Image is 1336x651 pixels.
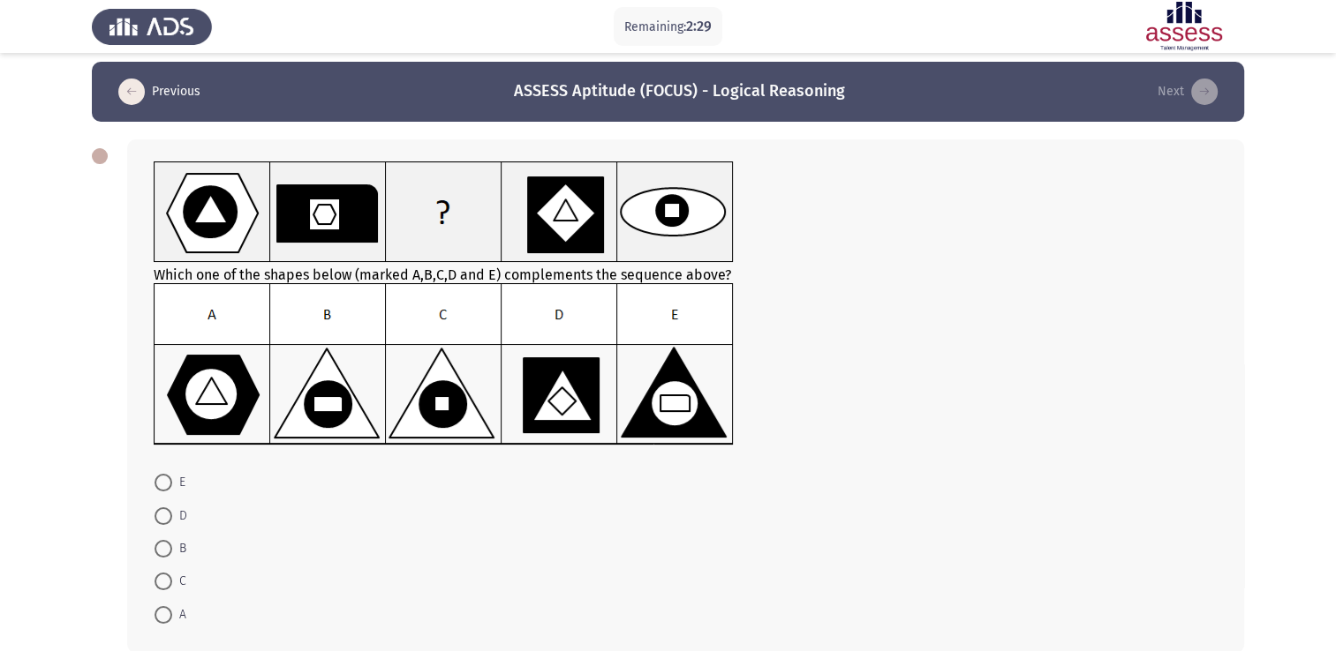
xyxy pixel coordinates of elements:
[154,161,1218,449] div: Which one of the shapes below (marked A,B,C,D and E) complements the sequence above?
[172,604,186,625] span: A
[154,161,734,263] img: UkFYYV8xNEEucG5nMTY0MTIzMDg3NjI1NQ==.png
[113,78,206,106] button: load previous page
[1124,2,1244,51] img: Assessment logo of ASSESS Focus 4 Module Assessment
[172,571,186,592] span: C
[172,538,186,559] span: B
[686,18,712,34] span: 2:29
[172,472,185,493] span: E
[1152,78,1223,106] button: load next page
[172,505,187,527] span: D
[514,80,845,102] h3: ASSESS Aptitude (FOCUS) - Logical Reasoning
[154,283,734,445] img: UkFYYV8xNEIucG5nMTY0MTIzMDg4NTIwMw==.png
[624,16,712,38] p: Remaining:
[92,2,212,51] img: Assess Talent Management logo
